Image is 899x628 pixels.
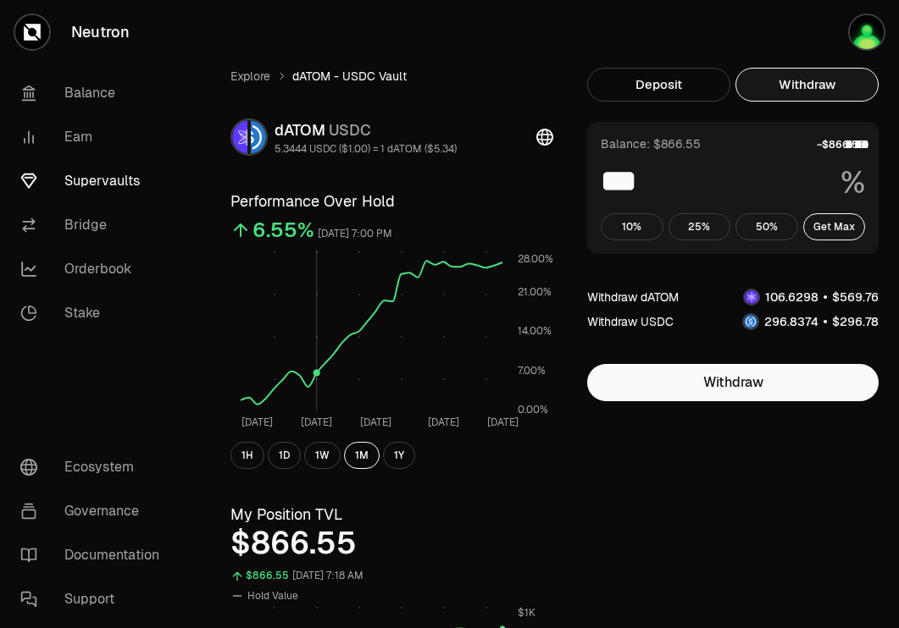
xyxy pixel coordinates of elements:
img: USDC Logo [744,315,757,328]
button: 1H [230,442,264,469]
tspan: 21.00% [518,285,552,299]
span: dATOM - USDC Vault [292,68,407,85]
a: Earn [7,115,183,159]
div: [DATE] 7:18 AM [292,566,363,586]
div: 5.3444 USDC ($1.00) = 1 dATOM ($5.34) [275,142,457,156]
a: Ecosystem [7,445,183,489]
button: Get Max [803,213,866,240]
span: Hold Value [247,589,298,603]
button: Withdraw [735,68,879,102]
nav: breadcrumb [230,68,553,85]
a: Orderbook [7,247,183,291]
img: dATOM Logo [232,120,247,154]
div: [DATE] 7:00 PM [318,224,392,244]
div: 6.55% [252,217,314,244]
tspan: 7.00% [518,364,546,377]
tspan: 0.00% [518,403,548,416]
div: $866.55 [230,526,553,560]
a: Stake [7,291,183,335]
tspan: $1K [518,606,536,620]
img: USDC Logo [251,120,266,154]
a: Support [7,577,183,621]
button: 1Y [383,442,415,469]
img: dATOM Logo [745,290,758,304]
a: Balance [7,71,183,115]
a: Documentation [7,533,183,577]
button: 1W [304,442,341,469]
tspan: [DATE] [428,416,459,429]
a: Explore [230,68,270,85]
button: 1M [344,442,380,469]
a: Governance [7,489,183,533]
tspan: [DATE] [241,416,273,429]
img: Atom Staking [850,15,884,49]
h3: My Position TVL [230,503,553,526]
span: % [841,166,865,200]
tspan: [DATE] [360,416,391,429]
button: 10% [601,213,663,240]
a: Bridge [7,203,183,247]
button: 1D [268,442,301,469]
button: Withdraw [587,364,879,401]
tspan: 14.00% [518,324,552,338]
button: 25% [669,213,731,240]
div: Balance: $866.55 [601,135,701,152]
div: $866.55 [246,566,289,586]
div: dATOM [275,118,457,142]
div: Withdraw USDC [587,313,674,330]
a: Supervaults [7,159,183,203]
tspan: [DATE] [487,416,519,429]
button: Deposit [587,68,730,102]
tspan: [DATE] [301,416,332,429]
h3: Performance Over Hold [230,190,553,213]
button: 50% [735,213,798,240]
tspan: 28.00% [518,252,553,266]
div: Withdraw dATOM [587,289,679,306]
span: USDC [329,120,371,140]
